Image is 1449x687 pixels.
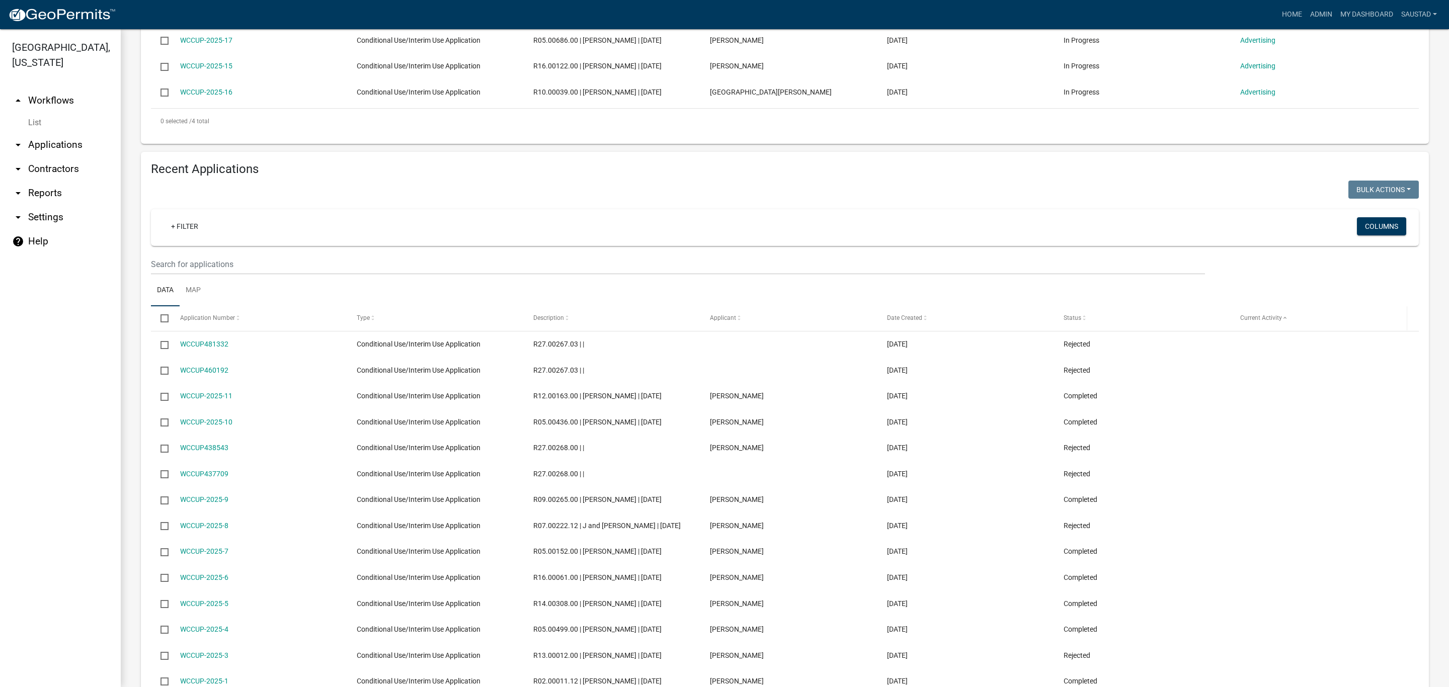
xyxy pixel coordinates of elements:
[357,470,480,478] span: Conditional Use/Interim Use Application
[533,677,662,685] span: R02.00011.12 | David Braun | 01/08/2025
[1064,625,1097,633] span: Completed
[1064,366,1090,374] span: Rejected
[357,495,480,503] span: Conditional Use/Interim Use Application
[357,547,480,555] span: Conditional Use/Interim Use Application
[887,366,908,374] span: 08/06/2025
[1054,306,1231,330] datatable-header-cell: Status
[357,366,480,374] span: Conditional Use/Interim Use Application
[1064,470,1090,478] span: Rejected
[533,470,584,478] span: R27.00268.00 | |
[533,573,662,581] span: R16.00061.00 | Brian Yotter | 04/16/2025
[533,88,662,96] span: R10.00039.00 | Nathan Hoffman | 09/17/2025
[357,392,480,400] span: Conditional Use/Interim Use Application
[533,625,662,633] span: R05.00499.00 | Rick Billings | 03/18/2025
[180,314,235,321] span: Application Number
[710,314,736,321] span: Applicant
[710,547,764,555] span: Seth Tentis
[700,306,877,330] datatable-header-cell: Applicant
[180,275,207,307] a: Map
[357,88,480,96] span: Conditional Use/Interim Use Application
[1064,62,1099,70] span: In Progress
[1357,217,1406,235] button: Columns
[1240,88,1275,96] a: Advertising
[887,625,908,633] span: 03/17/2025
[151,254,1205,275] input: Search for applications
[533,314,564,321] span: Description
[180,62,232,70] a: WCCUP-2025-15
[1064,418,1097,426] span: Completed
[151,162,1419,177] h4: Recent Applications
[180,495,228,503] a: WCCUP-2025-9
[887,62,908,70] span: 09/15/2025
[524,306,700,330] datatable-header-cell: Description
[180,444,228,452] a: WCCUP438543
[1240,62,1275,70] a: Advertising
[357,599,480,608] span: Conditional Use/Interim Use Application
[170,306,347,330] datatable-header-cell: Application Number
[533,522,681,530] span: R07.00222.12 | J and Rebecca Winkowski | 05/21/2025
[12,235,24,247] i: help
[180,573,228,581] a: WCCUP-2025-6
[710,522,764,530] span: J. Winkowski
[357,62,480,70] span: Conditional Use/Interim Use Application
[1064,340,1090,348] span: Rejected
[710,62,764,70] span: Roger Dykes
[12,163,24,175] i: arrow_drop_down
[1064,314,1081,321] span: Status
[887,88,908,96] span: 09/04/2025
[180,677,228,685] a: WCCUP-2025-1
[151,275,180,307] a: Data
[1064,547,1097,555] span: Completed
[887,573,908,581] span: 04/15/2025
[180,625,228,633] a: WCCUP-2025-4
[12,211,24,223] i: arrow_drop_down
[357,522,480,530] span: Conditional Use/Interim Use Application
[1064,88,1099,96] span: In Progress
[887,677,908,685] span: 01/08/2025
[180,599,228,608] a: WCCUP-2025-5
[710,495,764,503] span: David Nelson
[180,392,232,400] a: WCCUP-2025-11
[357,314,370,321] span: Type
[887,444,908,452] span: 06/19/2025
[180,547,228,555] a: WCCUP-2025-7
[180,36,232,44] a: WCCUP-2025-17
[710,392,764,400] span: Daniel Wagner
[533,340,584,348] span: R27.00267.03 | |
[1064,651,1090,659] span: Rejected
[1397,5,1441,24] a: saustad
[1064,573,1097,581] span: Completed
[533,418,662,426] span: R05.00436.00 | Troy Baker | 06/27/2025
[180,522,228,530] a: WCCUP-2025-8
[347,306,524,330] datatable-header-cell: Type
[1064,392,1097,400] span: Completed
[1306,5,1336,24] a: Admin
[533,444,584,452] span: R27.00268.00 | |
[887,547,908,555] span: 04/21/2025
[1064,677,1097,685] span: Completed
[160,118,192,125] span: 0 selected /
[887,314,922,321] span: Date Created
[887,522,908,530] span: 05/15/2025
[887,495,908,503] span: 06/05/2025
[12,95,24,107] i: arrow_drop_up
[1064,36,1099,44] span: In Progress
[1231,306,1407,330] datatable-header-cell: Current Activity
[151,109,1419,134] div: 4 total
[180,418,232,426] a: WCCUP-2025-10
[533,36,662,44] span: R05.00686.00 | Amanda Rose Caturia | 09/18/2025
[1336,5,1397,24] a: My Dashboard
[180,651,228,659] a: WCCUP-2025-3
[1348,181,1419,199] button: Bulk Actions
[12,187,24,199] i: arrow_drop_down
[12,139,24,151] i: arrow_drop_down
[710,599,764,608] span: Jamie Ratz
[710,444,764,452] span: Pedro Piquer
[151,306,170,330] datatable-header-cell: Select
[180,88,232,96] a: WCCUP-2025-16
[1240,36,1275,44] a: Advertising
[710,625,764,633] span: Richard R Billings
[533,547,662,555] span: R05.00152.00 | Seth Tentis | 04/21/2025
[357,418,480,426] span: Conditional Use/Interim Use Application
[1240,314,1282,321] span: Current Activity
